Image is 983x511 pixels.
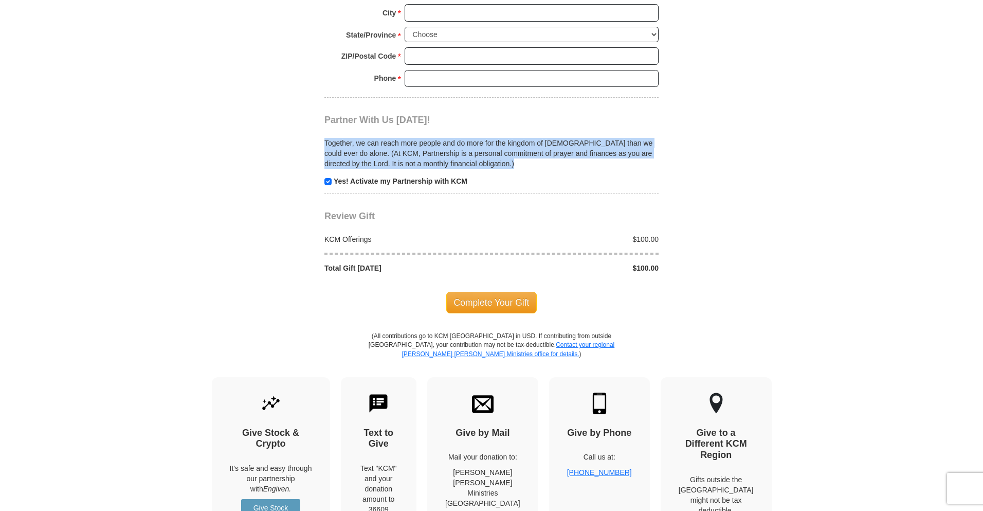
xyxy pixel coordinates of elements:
strong: Yes! Activate my Partnership with KCM [334,177,467,185]
p: Mail your donation to: [445,452,520,462]
strong: ZIP/Postal Code [341,49,396,63]
a: Contact your regional [PERSON_NAME] [PERSON_NAME] Ministries office for details. [402,341,614,357]
img: envelope.svg [472,393,494,414]
p: Call us at: [567,452,632,462]
h4: Text to Give [359,428,399,450]
h4: Give by Phone [567,428,632,439]
strong: Phone [374,71,396,85]
span: Complete Your Gift [446,292,537,313]
img: other-region [709,393,723,414]
h4: Give Stock & Crypto [230,428,312,450]
div: KCM Offerings [319,234,492,244]
h4: Give by Mail [445,428,520,439]
span: Review Gift [324,211,375,221]
p: [PERSON_NAME] [PERSON_NAME] Ministries [GEOGRAPHIC_DATA] [445,467,520,508]
p: (All contributions go to KCM [GEOGRAPHIC_DATA] in USD. If contributing from outside [GEOGRAPHIC_D... [368,332,615,377]
img: give-by-stock.svg [260,393,282,414]
strong: City [383,6,396,20]
img: mobile.svg [589,393,610,414]
p: It's safe and easy through our partnership with [230,463,312,494]
div: $100.00 [491,263,664,273]
h4: Give to a Different KCM Region [679,428,754,461]
span: Partner With Us [DATE]! [324,115,430,125]
p: Together, we can reach more people and do more for the kingdom of [DEMOGRAPHIC_DATA] than we coul... [324,138,659,169]
i: Engiven. [263,485,291,493]
strong: State/Province [346,28,396,42]
a: [PHONE_NUMBER] [567,468,632,477]
div: $100.00 [491,234,664,244]
img: text-to-give.svg [368,393,389,414]
div: Total Gift [DATE] [319,263,492,273]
